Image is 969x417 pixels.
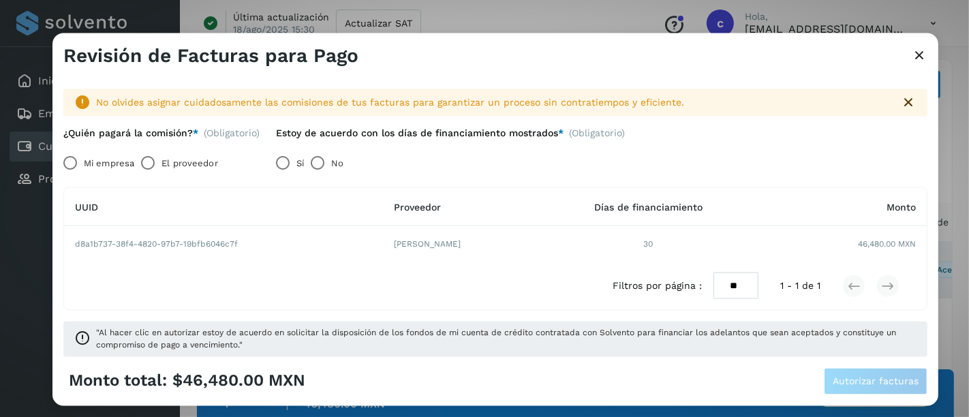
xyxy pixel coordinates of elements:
[858,238,916,250] span: 46,480.00 MXN
[780,279,820,293] span: 1 - 1 de 1
[594,201,703,212] span: Días de financiamiento
[331,149,343,176] label: No
[172,371,305,391] span: $46,480.00 MXN
[204,127,260,138] span: (Obligatorio)
[569,127,625,144] span: (Obligatorio)
[296,149,304,176] label: Sí
[276,127,564,138] label: Estoy de acuerdo con los días de financiamiento mostrados
[63,127,198,138] label: ¿Quién pagará la comisión?
[161,149,217,176] label: El proveedor
[383,226,536,262] td: [PERSON_NAME]
[824,367,927,395] button: Autorizar facturas
[75,201,98,212] span: UUID
[536,226,761,262] td: 30
[887,201,916,212] span: Monto
[613,279,703,293] span: Filtros por página :
[63,44,358,67] h3: Revisión de Facturas para Pago
[69,371,167,391] span: Monto total:
[394,201,441,212] span: Proveedor
[96,95,889,110] div: No olvides asignar cuidadosamente las comisiones de tus facturas para garantizar un proceso sin c...
[96,326,917,351] span: "Al hacer clic en autorizar estoy de acuerdo en solicitar la disposición de los fondos de mi cuen...
[84,149,134,176] label: Mi empresa
[833,376,919,386] span: Autorizar facturas
[64,226,383,262] td: d8a1b737-38f4-4820-97b7-19bfb6046c7f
